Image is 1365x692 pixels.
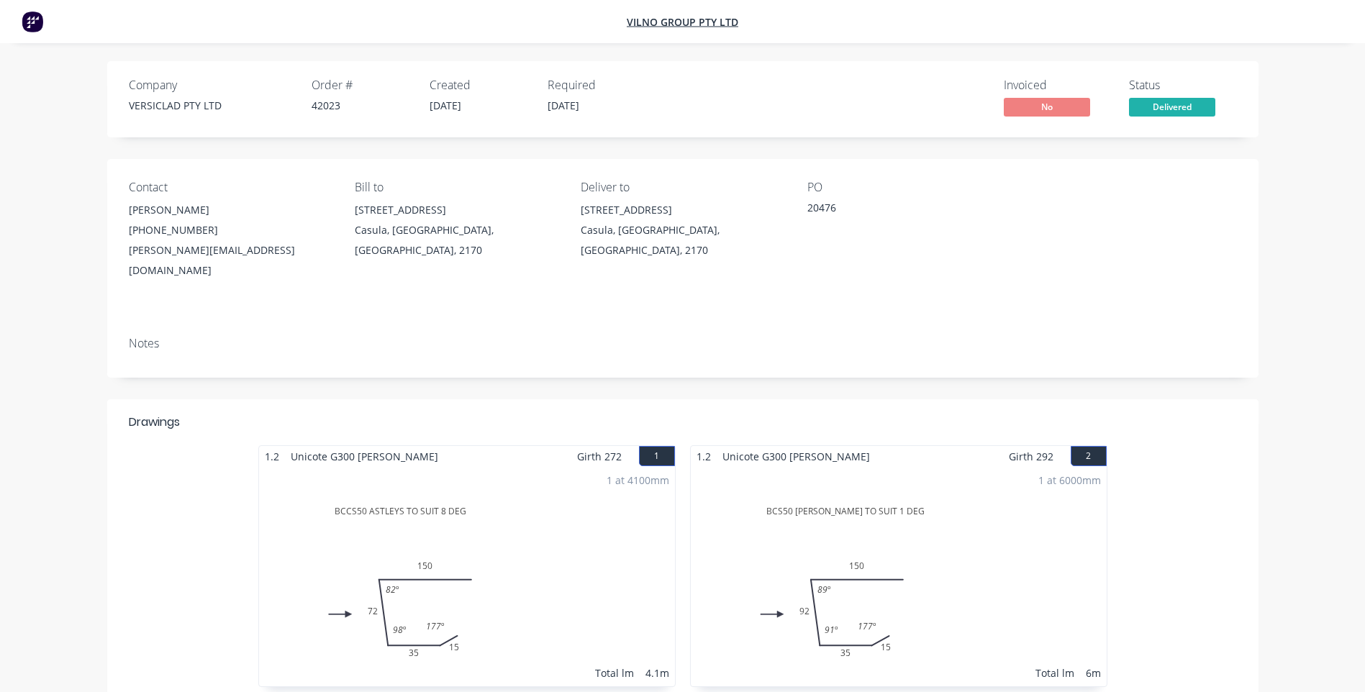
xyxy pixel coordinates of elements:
div: Drawings [129,414,180,431]
div: 42023 [312,98,412,113]
div: 6m [1086,665,1101,680]
div: Status [1129,78,1237,92]
div: 4.1m [645,665,669,680]
span: 1.2 [259,446,285,467]
button: 1 [639,446,675,466]
div: [STREET_ADDRESS] [581,200,784,220]
div: Created [430,78,530,92]
span: Unicote G300 [PERSON_NAME] [285,446,444,467]
img: Factory [22,11,43,32]
div: Notes [129,337,1237,350]
span: Unicote G300 [PERSON_NAME] [717,446,876,467]
div: Casula, [GEOGRAPHIC_DATA], [GEOGRAPHIC_DATA], 2170 [355,220,558,260]
span: [DATE] [548,99,579,112]
div: Required [548,78,648,92]
div: VERSICLAD PTY LTD [129,98,294,113]
div: [STREET_ADDRESS]Casula, [GEOGRAPHIC_DATA], [GEOGRAPHIC_DATA], 2170 [581,200,784,260]
a: Vilno Group Pty Ltd [627,15,738,29]
div: [PHONE_NUMBER] [129,220,332,240]
div: Company [129,78,294,92]
span: Girth 272 [577,446,622,467]
div: Total lm [595,665,634,680]
div: [STREET_ADDRESS] [355,200,558,220]
span: No [1004,98,1090,116]
div: [STREET_ADDRESS]Casula, [GEOGRAPHIC_DATA], [GEOGRAPHIC_DATA], 2170 [355,200,558,260]
div: 1 at 4100mm [607,473,669,488]
span: 1.2 [691,446,717,467]
div: Invoiced [1004,78,1112,92]
span: [DATE] [430,99,461,112]
div: Total lm [1035,665,1074,680]
div: 1 at 6000mm [1038,473,1101,488]
div: 20476 [807,200,987,220]
span: Girth 292 [1009,446,1053,467]
button: 2 [1071,446,1107,466]
div: [PERSON_NAME][PHONE_NUMBER][PERSON_NAME][EMAIL_ADDRESS][DOMAIN_NAME] [129,200,332,281]
div: BCS50 [PERSON_NAME] TO SUIT 1 DEG15359215089º91º177º1 at 6000mmTotal lm6m [691,467,1107,686]
div: Deliver to [581,181,784,194]
div: PO [807,181,1010,194]
div: [PERSON_NAME] [129,200,332,220]
div: Casula, [GEOGRAPHIC_DATA], [GEOGRAPHIC_DATA], 2170 [581,220,784,260]
div: [PERSON_NAME][EMAIL_ADDRESS][DOMAIN_NAME] [129,240,332,281]
div: Bill to [355,181,558,194]
div: Contact [129,181,332,194]
span: Delivered [1129,98,1215,116]
div: Order # [312,78,412,92]
div: BCCS50 ASTLEYS TO SUIT 8 DEG15357215082º98º177º1 at 4100mmTotal lm4.1m [259,467,675,686]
